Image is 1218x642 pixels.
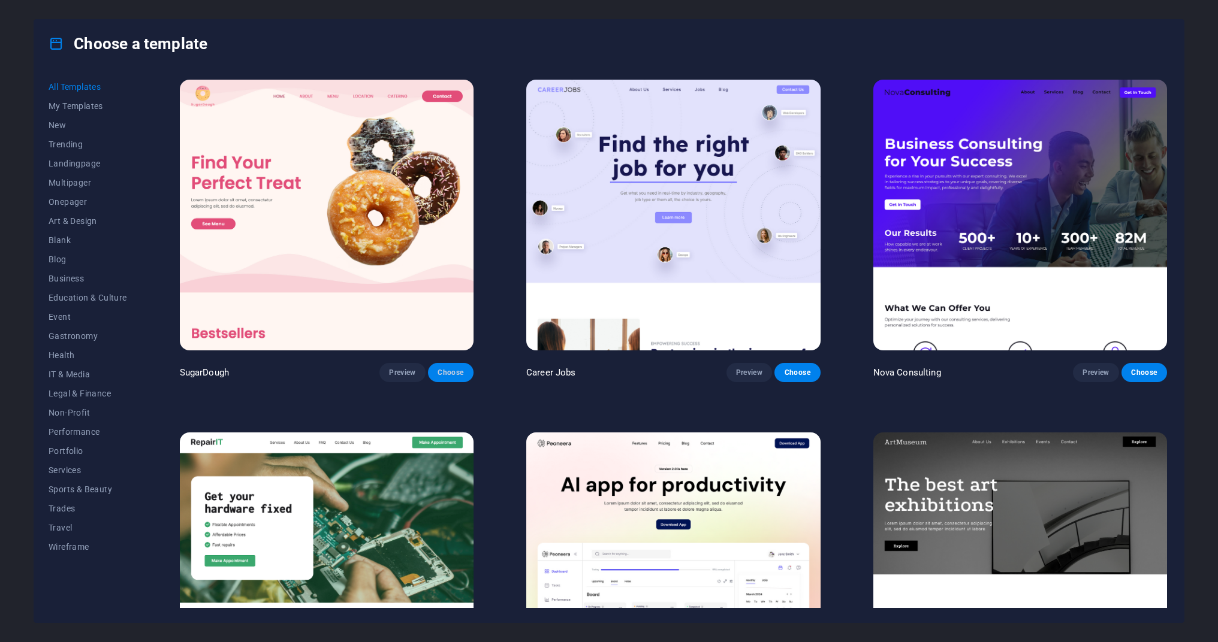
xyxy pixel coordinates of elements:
span: Trending [49,140,127,149]
button: IT & Media [49,365,127,384]
span: Multipager [49,178,127,187]
span: Preview [389,368,415,377]
span: Choose [438,368,464,377]
span: Health [49,350,127,360]
img: Career Jobs [526,80,820,350]
span: Performance [49,427,127,437]
button: Non-Profit [49,403,127,422]
button: Preview [379,363,425,382]
h4: Choose a template [49,34,207,53]
button: Travel [49,518,127,537]
span: Choose [1131,368,1157,377]
button: Onepager [49,192,127,211]
button: Health [49,346,127,365]
span: IT & Media [49,370,127,379]
button: Business [49,269,127,288]
span: Preview [736,368,762,377]
p: SugarDough [180,367,229,378]
button: Wireframe [49,537,127,556]
span: Business [49,274,127,283]
img: Nova Consulting [873,80,1167,350]
button: Performance [49,422,127,441]
button: Legal & Finance [49,384,127,403]
span: My Templates [49,101,127,111]
span: Services [49,465,127,475]
button: Trades [49,499,127,518]
span: Preview [1083,368,1109,377]
img: SugarDough [180,80,474,350]
button: New [49,116,127,135]
span: New [49,120,127,130]
button: Choose [774,363,820,382]
span: Choose [784,368,810,377]
button: My Templates [49,96,127,116]
span: Art & Design [49,216,127,226]
span: Trades [49,504,127,513]
p: Nova Consulting [873,367,941,378]
button: Trending [49,135,127,154]
button: Choose [1121,363,1167,382]
span: Wireframe [49,542,127,552]
span: Sports & Beauty [49,484,127,494]
button: Education & Culture [49,288,127,307]
span: Gastronomy [49,331,127,341]
button: Gastronomy [49,326,127,346]
button: Preview [1073,363,1118,382]
button: Sports & Beauty [49,480,127,499]
button: Blog [49,250,127,269]
button: Choose [428,363,474,382]
button: Portfolio [49,441,127,461]
span: Travel [49,523,127,532]
span: Blank [49,235,127,245]
button: Multipager [49,173,127,192]
span: Blog [49,255,127,264]
button: All Templates [49,77,127,96]
span: All Templates [49,82,127,92]
button: Blank [49,231,127,250]
button: Landingpage [49,154,127,173]
button: Services [49,461,127,480]
span: Onepager [49,197,127,207]
span: Landingpage [49,159,127,168]
span: Education & Culture [49,293,127,302]
button: Art & Design [49,211,127,231]
button: Preview [726,363,772,382]
span: Legal & Finance [49,389,127,398]
button: Event [49,307,127,326]
span: Event [49,312,127,322]
span: Portfolio [49,446,127,456]
p: Career Jobs [526,367,576,378]
span: Non-Profit [49,408,127,417]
